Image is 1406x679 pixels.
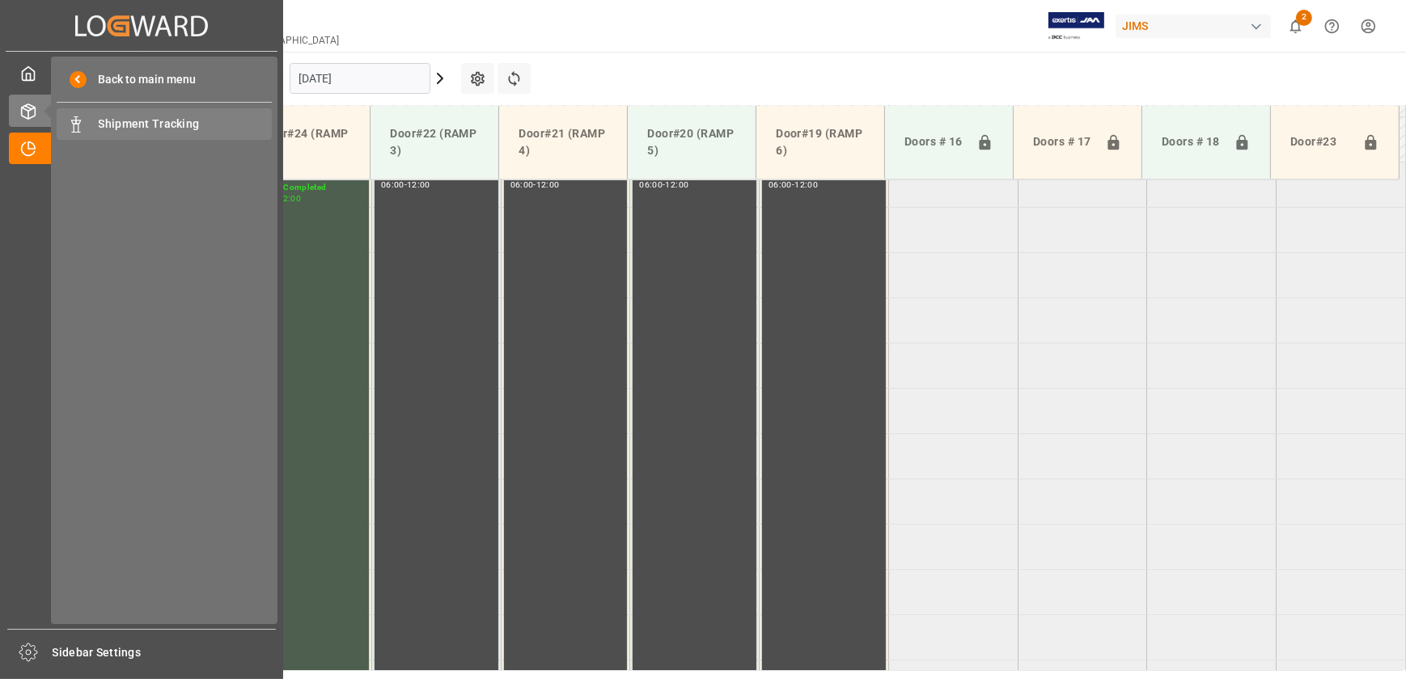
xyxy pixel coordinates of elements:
div: 06:00 [639,181,663,188]
span: 2 [1296,10,1312,26]
span: Sidebar Settings [53,644,277,661]
input: DD.MM.YYYY [290,63,430,94]
div: Doors # 16 [898,127,970,158]
div: Door#19 (RAMP 6) [769,119,871,166]
button: JIMS [1116,11,1277,41]
div: Door#21 (RAMP 4) [512,119,614,166]
button: Help Center [1314,8,1350,44]
div: Door#20 (RAMP 5) [641,119,743,166]
span: Shipment Tracking [99,116,273,133]
div: Door#22 (RAMP 3) [383,119,485,166]
span: Back to main menu [87,71,196,88]
div: Doors # 17 [1027,127,1099,158]
div: Status - Completed [252,181,362,195]
div: 12:00 [794,181,818,188]
img: Exertis%20JAM%20-%20Email%20Logo.jpg_1722504956.jpg [1048,12,1104,40]
div: JIMS [1116,15,1271,38]
div: - [404,181,407,188]
div: Door#24 (RAMP 2) [255,119,357,166]
div: 12:00 [277,195,301,202]
div: 12:00 [407,181,430,188]
div: Door#23 [1284,127,1356,158]
a: My Cockpit [9,57,274,89]
div: Doors # 18 [1155,127,1227,158]
div: 06:00 [510,181,534,188]
div: - [663,181,665,188]
div: 06:00 [381,181,404,188]
a: Timeslot Management V2 [9,133,274,164]
button: show 2 new notifications [1277,8,1314,44]
a: Shipment Tracking [57,108,272,140]
div: - [533,181,536,188]
div: - [792,181,794,188]
div: 12:00 [666,181,689,188]
div: 12:00 [536,181,560,188]
div: 06:00 [769,181,792,188]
